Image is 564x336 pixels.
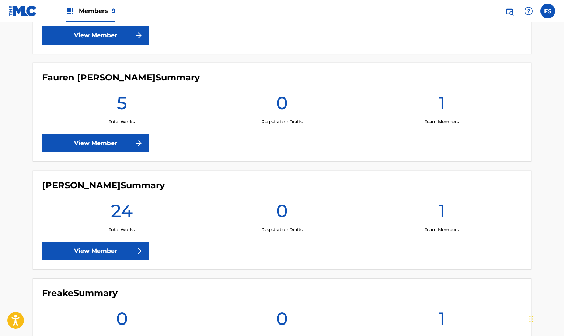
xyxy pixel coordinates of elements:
[66,7,74,16] img: Top Rightsholders
[109,226,135,233] p: Total Works
[112,7,115,14] span: 9
[276,200,288,226] h1: 0
[134,247,143,256] img: f7272a7cc735f4ea7f67.svg
[425,226,459,233] p: Team Members
[134,139,143,148] img: f7272a7cc735f4ea7f67.svg
[117,92,127,119] h1: 5
[42,242,149,260] a: View Member
[9,6,37,16] img: MLC Logo
[502,4,517,18] a: Public Search
[521,4,536,18] div: Help
[42,134,149,152] a: View Member
[540,4,555,18] div: User Menu
[42,72,200,83] h4: Fauren Tripp
[505,7,514,16] img: search
[111,200,133,226] h1: 24
[439,200,445,226] h1: 1
[261,119,303,125] p: Registration Drafts
[42,26,149,45] a: View Member
[439,308,445,334] h1: 1
[261,226,303,233] p: Registration Drafts
[134,31,143,40] img: f7272a7cc735f4ea7f67.svg
[276,308,288,334] h1: 0
[529,308,534,330] div: Drag
[42,288,118,299] h4: Freake
[79,7,115,15] span: Members
[439,92,445,119] h1: 1
[425,119,459,125] p: Team Members
[116,308,128,334] h1: 0
[109,119,135,125] p: Total Works
[42,180,165,191] h4: Francis Smith
[524,7,533,16] img: help
[276,92,288,119] h1: 0
[527,301,564,336] iframe: Chat Widget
